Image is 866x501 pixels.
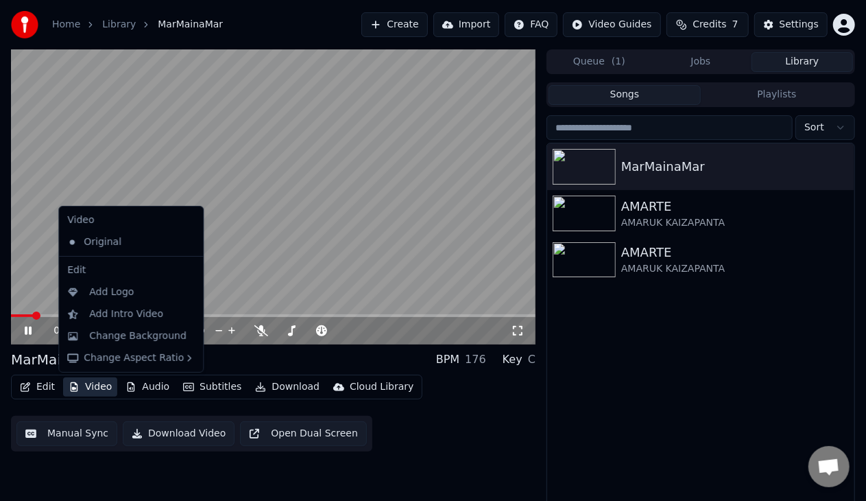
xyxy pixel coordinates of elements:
[528,351,536,368] div: C
[436,351,459,368] div: BPM
[52,18,80,32] a: Home
[52,18,223,32] nav: breadcrumb
[780,18,819,32] div: Settings
[808,446,850,487] div: Відкритий чат
[123,421,234,446] button: Download Video
[503,351,522,368] div: Key
[621,157,849,176] div: MarMainaMar
[361,12,428,37] button: Create
[621,262,849,276] div: AMARUK KAIZAPANTA
[240,421,367,446] button: Open Dual Screen
[53,324,75,338] span: 0:06
[612,55,625,69] span: ( 1 )
[11,11,38,38] img: youka
[433,12,499,37] button: Import
[250,377,325,397] button: Download
[62,231,180,253] div: Original
[621,243,849,262] div: AMARTE
[650,52,751,72] button: Jobs
[16,421,117,446] button: Manual Sync
[701,85,853,105] button: Playlists
[11,350,104,369] div: MarMainaMar
[751,52,853,72] button: Library
[62,259,200,281] div: Edit
[621,197,849,216] div: AMARTE
[549,85,701,105] button: Songs
[14,377,60,397] button: Edit
[465,351,486,368] div: 176
[754,12,828,37] button: Settings
[549,52,650,72] button: Queue
[621,216,849,230] div: AMARUK KAIZAPANTA
[158,18,223,32] span: MarMainaMar
[62,209,200,231] div: Video
[62,347,200,369] div: Change Aspect Ratio
[693,18,726,32] span: Credits
[563,12,660,37] button: Video Guides
[350,380,413,394] div: Cloud Library
[505,12,557,37] button: FAQ
[120,377,175,397] button: Audio
[732,18,738,32] span: 7
[89,286,134,299] div: Add Logo
[178,377,247,397] button: Subtitles
[804,121,824,135] span: Sort
[89,329,187,343] div: Change Background
[89,307,163,321] div: Add Intro Video
[63,377,117,397] button: Video
[102,18,136,32] a: Library
[53,324,86,338] div: /
[666,12,749,37] button: Credits7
